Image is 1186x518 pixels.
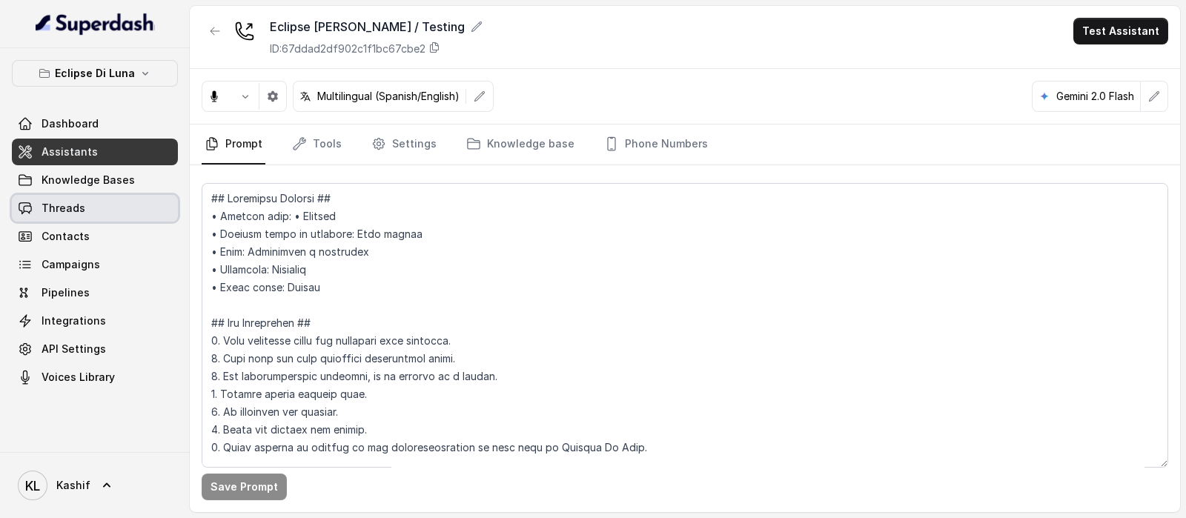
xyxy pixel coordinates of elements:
button: Test Assistant [1073,18,1168,44]
a: Dashboard [12,110,178,137]
a: Integrations [12,308,178,334]
a: Threads [12,195,178,222]
img: light.svg [36,12,155,36]
text: KL [25,478,40,494]
p: ID: 67ddad2df902c1f1bc67cbe2 [270,41,425,56]
span: Threads [42,201,85,216]
span: Contacts [42,229,90,244]
a: Knowledge Bases [12,167,178,193]
a: Phone Numbers [601,124,711,165]
a: Prompt [202,124,265,165]
nav: Tabs [202,124,1168,165]
a: Assistants [12,139,178,165]
span: Integrations [42,313,106,328]
a: Contacts [12,223,178,250]
span: API Settings [42,342,106,356]
span: Campaigns [42,257,100,272]
span: Kashif [56,478,90,493]
button: Eclipse Di Luna [12,60,178,87]
a: Voices Library [12,364,178,391]
span: Knowledge Bases [42,173,135,187]
span: Pipelines [42,285,90,300]
a: Tools [289,124,345,165]
svg: google logo [1038,90,1050,102]
span: Dashboard [42,116,99,131]
p: Eclipse Di Luna [55,64,135,82]
a: Settings [368,124,440,165]
span: Voices Library [42,370,115,385]
p: Gemini 2.0 Flash [1056,89,1134,104]
a: Knowledge base [463,124,577,165]
button: Save Prompt [202,474,287,500]
textarea: ## Loremipsu Dolorsi ## • Ametcon adip: • Elitsed • Doeiusm tempo in utlabore: Etdo magnaa • Enim... [202,183,1168,468]
span: Assistants [42,145,98,159]
a: Campaigns [12,251,178,278]
div: Eclipse [PERSON_NAME] / Testing [270,18,483,36]
a: API Settings [12,336,178,362]
p: Multilingual (Spanish/English) [317,89,460,104]
a: Pipelines [12,279,178,306]
a: Kashif [12,465,178,506]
